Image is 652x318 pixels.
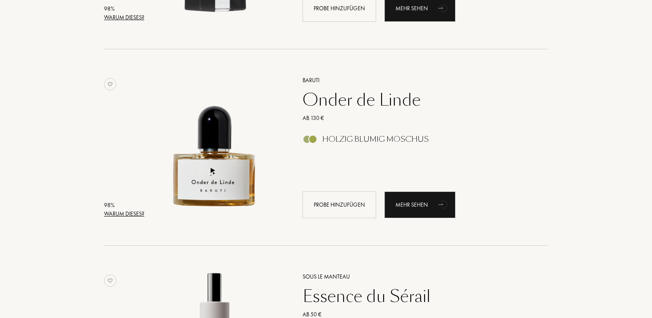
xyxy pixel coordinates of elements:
[296,272,536,281] a: Sous le Manteau
[296,114,536,122] a: Ab 130 €
[296,90,536,110] a: Onder de Linde
[303,191,376,218] div: Probe hinzufügen
[384,191,455,218] div: Mehr sehen
[296,286,536,306] a: Essence du Sérail
[296,76,536,85] a: Baruti
[435,196,452,212] div: animation
[104,274,116,287] img: no_like_p.png
[104,13,144,22] div: Warum dieses?
[146,75,283,212] img: Onder de Linde Baruti
[296,137,536,146] a: Holzig Blumig Moschus
[146,66,290,227] a: Onder de Linde Baruti
[104,78,116,90] img: no_like_p.png
[384,191,455,218] a: Mehr sehenanimation
[104,201,144,210] div: 98 %
[104,210,144,218] div: Warum dieses?
[322,135,429,144] div: Holzig Blumig Moschus
[104,5,144,13] div: 98 %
